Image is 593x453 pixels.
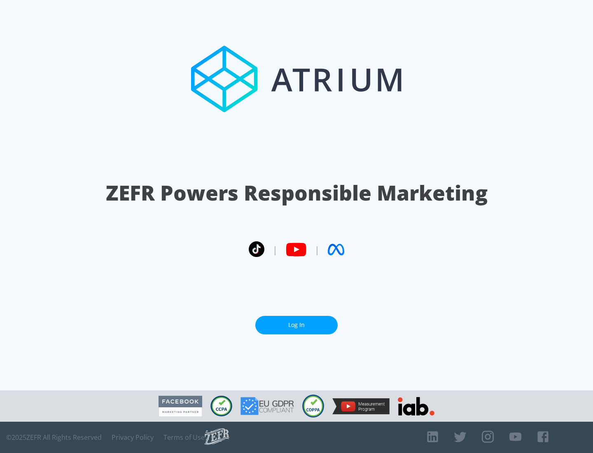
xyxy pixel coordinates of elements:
img: GDPR Compliant [240,397,294,415]
img: Facebook Marketing Partner [159,396,202,417]
a: Privacy Policy [112,433,154,441]
a: Terms of Use [163,433,205,441]
span: | [273,243,278,256]
span: | [315,243,320,256]
img: IAB [398,397,434,416]
img: COPPA Compliant [302,395,324,418]
h1: ZEFR Powers Responsible Marketing [106,179,488,207]
img: CCPA Compliant [210,396,232,416]
span: © 2025 ZEFR All Rights Reserved [6,433,102,441]
a: Log In [255,316,338,334]
img: YouTube Measurement Program [332,398,390,414]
